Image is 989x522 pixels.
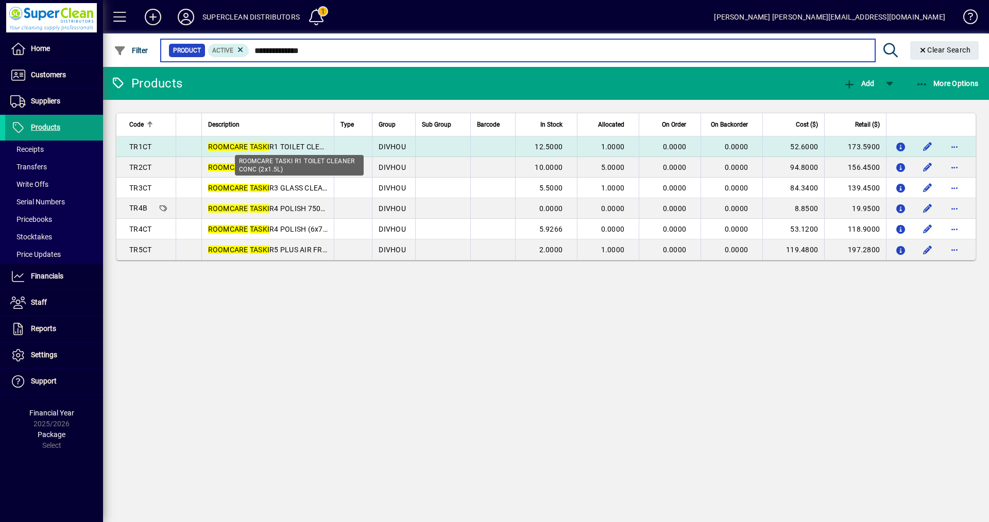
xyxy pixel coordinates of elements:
[379,119,408,130] div: Group
[10,145,44,153] span: Receipts
[707,119,757,130] div: On Backorder
[38,430,65,439] span: Package
[762,157,824,178] td: 94.8000
[31,123,60,131] span: Products
[725,143,748,151] span: 0.0000
[762,178,824,198] td: 84.3400
[212,47,233,54] span: Active
[919,180,936,196] button: Edit
[725,163,748,171] span: 0.0000
[855,119,880,130] span: Retail ($)
[946,221,963,237] button: More options
[340,119,366,130] div: Type
[202,9,300,25] div: SUPERCLEAN DISTRIBUTORS
[5,193,103,211] a: Serial Numbers
[5,246,103,263] a: Price Updates
[129,143,151,151] span: TR1CT
[31,44,50,53] span: Home
[540,119,562,130] span: In Stock
[601,184,625,192] span: 1.0000
[601,143,625,151] span: 1.0000
[5,158,103,176] a: Transfers
[10,215,52,223] span: Pricebooks
[843,79,874,88] span: Add
[379,225,406,233] span: DIVHOU
[250,143,269,151] em: TASKI
[5,36,103,62] a: Home
[725,225,748,233] span: 0.0000
[208,204,248,213] em: ROOMCARE
[946,241,963,258] button: More options
[10,250,61,258] span: Price Updates
[208,225,248,233] em: ROOMCARE
[5,62,103,88] a: Customers
[10,198,65,206] span: Serial Numbers
[129,246,151,254] span: TR5CT
[31,272,63,280] span: Financials
[725,246,748,254] span: 0.0000
[910,41,979,60] button: Clear
[916,79,979,88] span: More Options
[129,184,151,192] span: TR3CT
[379,119,396,130] span: Group
[31,351,57,359] span: Settings
[250,204,269,213] em: TASKI
[169,8,202,26] button: Profile
[5,176,103,193] a: Write Offs
[111,75,182,92] div: Products
[208,225,345,233] span: R4 POLISH (6x750ML)
[714,9,945,25] div: [PERSON_NAME] [PERSON_NAME][EMAIL_ADDRESS][DOMAIN_NAME]
[645,119,695,130] div: On Order
[663,163,687,171] span: 0.0000
[824,219,886,239] td: 118.9000
[10,180,48,188] span: Write Offs
[31,97,60,105] span: Suppliers
[663,204,687,213] span: 0.0000
[5,290,103,316] a: Staff
[111,41,151,60] button: Filter
[31,298,47,306] span: Staff
[946,138,963,155] button: More options
[114,46,148,55] span: Filter
[919,241,936,258] button: Edit
[598,119,624,130] span: Allocated
[208,119,328,130] div: Description
[725,204,748,213] span: 0.0000
[10,233,52,241] span: Stocktakes
[208,163,248,171] em: ROOMCARE
[129,119,144,130] span: Code
[31,377,57,385] span: Support
[379,184,406,192] span: DIVHOU
[946,159,963,176] button: More options
[919,221,936,237] button: Edit
[762,136,824,157] td: 52.6000
[31,324,56,333] span: Reports
[824,239,886,260] td: 197.2800
[711,119,748,130] span: On Backorder
[539,225,563,233] span: 5.9266
[725,184,748,192] span: 0.0000
[379,204,406,213] span: DIVHOU
[422,119,464,130] div: Sub Group
[535,143,562,151] span: 12.5000
[208,44,249,57] mat-chip: Activation Status: Active
[250,225,269,233] em: TASKI
[946,180,963,196] button: More options
[796,119,818,130] span: Cost ($)
[601,225,625,233] span: 0.0000
[918,46,971,54] span: Clear Search
[663,143,687,151] span: 0.0000
[208,184,392,192] span: R3 GLASS CLEANER CONC. (2X1.5L)
[919,200,936,217] button: Edit
[5,141,103,158] a: Receipts
[663,246,687,254] span: 0.0000
[824,136,886,157] td: 173.5900
[129,204,147,212] span: TR4B
[539,246,563,254] span: 2.0000
[663,225,687,233] span: 0.0000
[5,89,103,114] a: Suppliers
[235,155,364,176] div: ROOMCARE TASKI R1 TOILET CLEANER CONC (2x1.5L)
[250,184,269,192] em: TASKI
[208,204,331,213] span: R4 POLISH 750ML
[208,184,248,192] em: ROOMCARE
